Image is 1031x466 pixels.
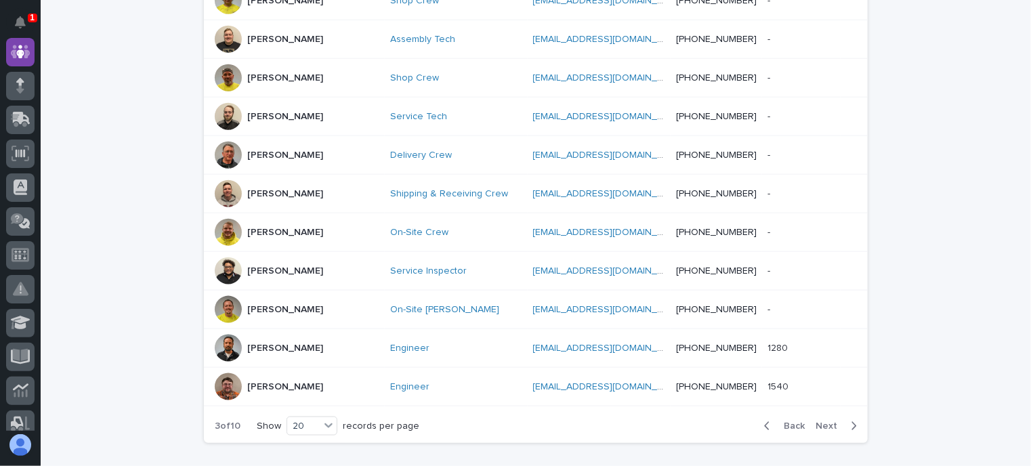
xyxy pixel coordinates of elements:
[776,421,805,431] span: Back
[676,305,757,314] a: [PHONE_NUMBER]
[30,13,35,22] p: 1
[390,188,508,200] a: Shipping & Receiving Crew
[204,59,868,98] tr: [PERSON_NAME]Shop Crew [EMAIL_ADDRESS][DOMAIN_NAME] [PHONE_NUMBER]--
[676,266,757,276] a: [PHONE_NUMBER]
[343,421,419,432] p: records per page
[816,421,845,431] span: Next
[676,382,757,391] a: [PHONE_NUMBER]
[767,31,773,45] p: -
[390,343,429,354] a: Engineer
[204,20,868,59] tr: [PERSON_NAME]Assembly Tech [EMAIL_ADDRESS][DOMAIN_NAME] [PHONE_NUMBER]--
[767,108,773,123] p: -
[676,73,757,83] a: [PHONE_NUMBER]
[287,419,320,433] div: 20
[767,379,791,393] p: 1540
[390,150,452,161] a: Delivery Crew
[753,420,810,432] button: Back
[204,368,868,406] tr: [PERSON_NAME]Engineer [EMAIL_ADDRESS][DOMAIN_NAME] [PHONE_NUMBER]15401540
[204,410,251,443] p: 3 of 10
[204,98,868,136] tr: [PERSON_NAME]Service Tech [EMAIL_ADDRESS][DOMAIN_NAME] [PHONE_NUMBER]--
[390,227,448,238] a: On-Site Crew
[533,189,686,198] a: [EMAIL_ADDRESS][DOMAIN_NAME]
[204,175,868,213] tr: [PERSON_NAME]Shipping & Receiving Crew [EMAIL_ADDRESS][DOMAIN_NAME] [PHONE_NUMBER]--
[533,73,686,83] a: [EMAIL_ADDRESS][DOMAIN_NAME]
[533,305,686,314] a: [EMAIL_ADDRESS][DOMAIN_NAME]
[247,150,323,161] p: [PERSON_NAME]
[390,111,447,123] a: Service Tech
[247,304,323,316] p: [PERSON_NAME]
[767,301,773,316] p: -
[676,112,757,121] a: [PHONE_NUMBER]
[204,136,868,175] tr: [PERSON_NAME]Delivery Crew [EMAIL_ADDRESS][DOMAIN_NAME] [PHONE_NUMBER]--
[390,304,499,316] a: On-Site [PERSON_NAME]
[533,343,686,353] a: [EMAIL_ADDRESS][DOMAIN_NAME]
[533,112,686,121] a: [EMAIL_ADDRESS][DOMAIN_NAME]
[767,147,773,161] p: -
[676,189,757,198] a: [PHONE_NUMBER]
[767,70,773,84] p: -
[6,8,35,37] button: Notifications
[533,266,686,276] a: [EMAIL_ADDRESS][DOMAIN_NAME]
[204,291,868,329] tr: [PERSON_NAME]On-Site [PERSON_NAME] [EMAIL_ADDRESS][DOMAIN_NAME] [PHONE_NUMBER]--
[247,266,323,277] p: [PERSON_NAME]
[767,340,791,354] p: 1280
[6,431,35,459] button: users-avatar
[204,329,868,368] tr: [PERSON_NAME]Engineer [EMAIL_ADDRESS][DOMAIN_NAME] [PHONE_NUMBER]12801280
[247,381,323,393] p: [PERSON_NAME]
[533,228,686,237] a: [EMAIL_ADDRESS][DOMAIN_NAME]
[247,343,323,354] p: [PERSON_NAME]
[676,150,757,160] a: [PHONE_NUMBER]
[676,35,757,44] a: [PHONE_NUMBER]
[257,421,281,432] p: Show
[390,266,467,277] a: Service Inspector
[533,35,686,44] a: [EMAIL_ADDRESS][DOMAIN_NAME]
[533,150,686,160] a: [EMAIL_ADDRESS][DOMAIN_NAME]
[676,228,757,237] a: [PHONE_NUMBER]
[390,72,439,84] a: Shop Crew
[247,72,323,84] p: [PERSON_NAME]
[204,213,868,252] tr: [PERSON_NAME]On-Site Crew [EMAIL_ADDRESS][DOMAIN_NAME] [PHONE_NUMBER]--
[767,263,773,277] p: -
[390,34,455,45] a: Assembly Tech
[767,224,773,238] p: -
[247,34,323,45] p: [PERSON_NAME]
[767,186,773,200] p: -
[247,227,323,238] p: [PERSON_NAME]
[17,16,35,38] div: Notifications1
[810,420,868,432] button: Next
[390,381,429,393] a: Engineer
[533,382,686,391] a: [EMAIL_ADDRESS][DOMAIN_NAME]
[676,343,757,353] a: [PHONE_NUMBER]
[247,111,323,123] p: [PERSON_NAME]
[247,188,323,200] p: [PERSON_NAME]
[204,252,868,291] tr: [PERSON_NAME]Service Inspector [EMAIL_ADDRESS][DOMAIN_NAME] [PHONE_NUMBER]--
